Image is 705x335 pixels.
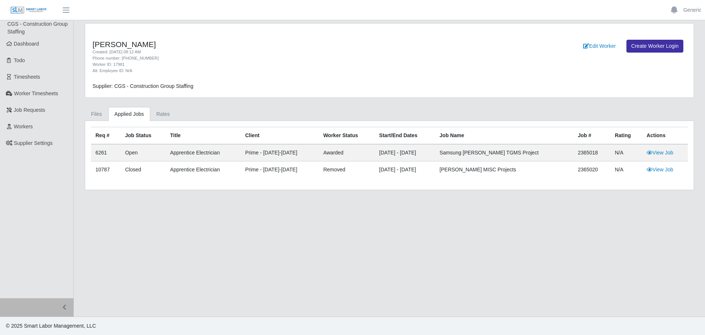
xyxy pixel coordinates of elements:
td: Open [121,144,166,161]
td: Prime - [DATE]-[DATE] [241,144,319,161]
th: Client [241,127,319,145]
td: Prime - [DATE]-[DATE] [241,161,319,178]
th: Worker Status [319,127,375,145]
a: Applied Jobs [108,107,150,121]
td: 2365018 [574,144,611,161]
td: Closed [121,161,166,178]
td: Apprentice Electrician [166,161,241,178]
div: Created: [DATE] 08:12 AM [93,49,434,55]
td: 2365020 [574,161,611,178]
td: [DATE] - [DATE] [375,161,435,178]
td: awarded [319,144,375,161]
div: Alt. Employee ID: N/A [93,68,434,74]
th: Start/End Dates [375,127,435,145]
span: Supplier: CGS - Construction Group Staffing [93,83,193,89]
th: Job # [574,127,611,145]
td: N/A [610,161,642,178]
span: © 2025 Smart Labor Management, LLC [6,323,96,329]
h4: [PERSON_NAME] [93,40,434,49]
td: [DATE] - [DATE] [375,144,435,161]
span: Supplier Settings [14,140,53,146]
th: Job Name [435,127,574,145]
span: Dashboard [14,41,39,47]
td: 6261 [91,144,121,161]
th: Rating [610,127,642,145]
a: Rates [150,107,176,121]
th: Req # [91,127,121,145]
a: Generic [683,6,701,14]
div: Worker ID: 17981 [93,61,434,68]
td: N/A [610,144,642,161]
th: Actions [642,127,688,145]
a: Edit Worker [578,40,621,53]
span: CGS - Construction Group Staffing [7,21,68,35]
td: Samsung [PERSON_NAME] TGMS Project [435,144,574,161]
a: View Job [647,167,673,172]
span: Job Requests [14,107,46,113]
th: Job Status [121,127,166,145]
span: Workers [14,124,33,129]
span: Todo [14,57,25,63]
a: Files [85,107,108,121]
th: Title [166,127,241,145]
td: Apprentice Electrician [166,144,241,161]
td: removed [319,161,375,178]
a: View Job [647,150,673,156]
span: Worker Timesheets [14,90,58,96]
span: Timesheets [14,74,40,80]
td: 10787 [91,161,121,178]
td: [PERSON_NAME] MISC Projects [435,161,574,178]
a: Create Worker Login [626,40,683,53]
div: Phone number: [PHONE_NUMBER] [93,55,434,61]
img: SLM Logo [10,6,47,14]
